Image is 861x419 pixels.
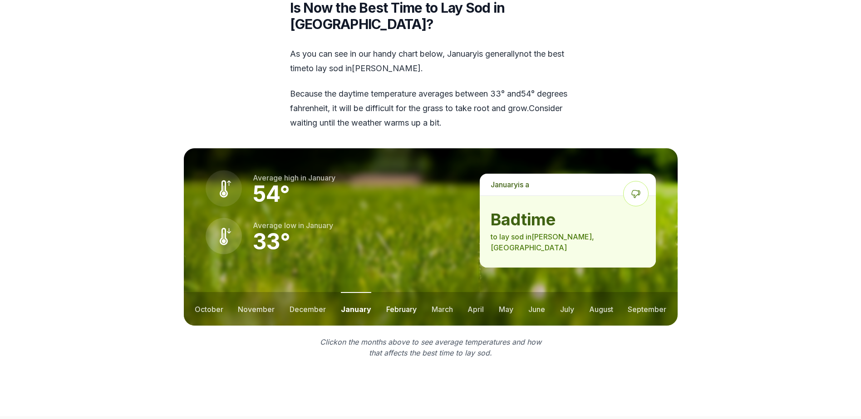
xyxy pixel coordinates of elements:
span: january [447,49,477,58]
span: january [306,221,333,230]
button: december [290,292,326,326]
p: to lay sod in [PERSON_NAME] , [GEOGRAPHIC_DATA] [491,231,645,253]
p: Click on the months above to see average temperatures and how that affects the best time to lay sod. [315,336,547,358]
button: january [341,292,371,326]
button: august [589,292,613,326]
button: october [195,292,223,326]
button: july [560,292,574,326]
button: march [432,292,453,326]
button: may [499,292,513,326]
strong: 33 ° [253,228,290,255]
p: is a [480,174,655,195]
p: Average low in [253,220,333,231]
p: Because the daytime temperature averages between 33 ° and 54 ° degrees fahrenheit, it will be dif... [290,87,571,130]
button: april [467,292,484,326]
button: september [628,292,666,326]
strong: 54 ° [253,180,290,207]
button: november [238,292,275,326]
div: As you can see in our handy chart below, is generally not the best time to lay sod in [PERSON_NAM... [290,47,571,130]
button: february [386,292,417,326]
button: june [528,292,545,326]
p: Average high in [253,172,335,183]
span: january [308,173,335,182]
strong: bad time [491,210,645,229]
span: january [491,180,518,189]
